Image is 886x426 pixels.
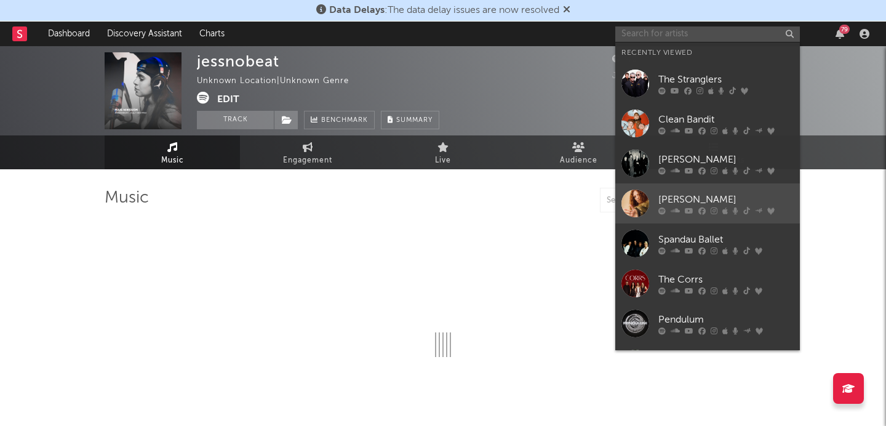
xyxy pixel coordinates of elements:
a: [PERSON_NAME] [615,143,800,183]
div: Clean Bandit [658,112,794,127]
a: Audience [511,135,646,169]
div: The Stranglers [658,72,794,87]
span: 40 [612,55,637,63]
a: Engagement [240,135,375,169]
span: Audience [560,153,597,168]
button: 79 [836,29,844,39]
a: The Corrs [615,263,800,303]
a: Music [105,135,240,169]
span: Live [435,153,451,168]
span: Dismiss [563,6,570,15]
div: Unknown Location | Unknown Genre [197,74,363,89]
a: Discovery Assistant [98,22,191,46]
a: The Stranglers [615,63,800,103]
span: Benchmark [321,113,368,128]
button: Track [197,111,274,129]
a: Spandau Ballet [615,223,800,263]
a: Dashboard [39,22,98,46]
button: Summary [381,111,439,129]
a: Live [375,135,511,169]
div: 79 [839,25,850,34]
span: Summary [396,117,433,124]
div: Pendulum [658,312,794,327]
button: Edit [217,92,239,107]
div: [PERSON_NAME] [658,152,794,167]
a: [PERSON_NAME] [615,183,800,223]
a: [PERSON_NAME] [615,344,800,384]
input: Search by song name or URL [601,196,730,206]
div: The Corrs [658,272,794,287]
div: Spandau Ballet [658,232,794,247]
input: Search for artists [615,26,800,42]
span: : The data delay issues are now resolved [329,6,559,15]
a: Clean Bandit [615,103,800,143]
span: Engagement [283,153,332,168]
a: Benchmark [304,111,375,129]
div: jessnobeat [197,52,279,70]
span: Jump Score: 51.0 [612,72,684,80]
a: Pendulum [615,303,800,344]
span: Music [161,153,184,168]
a: Charts [191,22,233,46]
div: [PERSON_NAME] [658,192,794,207]
span: Data Delays [329,6,385,15]
div: Recently Viewed [621,46,794,60]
